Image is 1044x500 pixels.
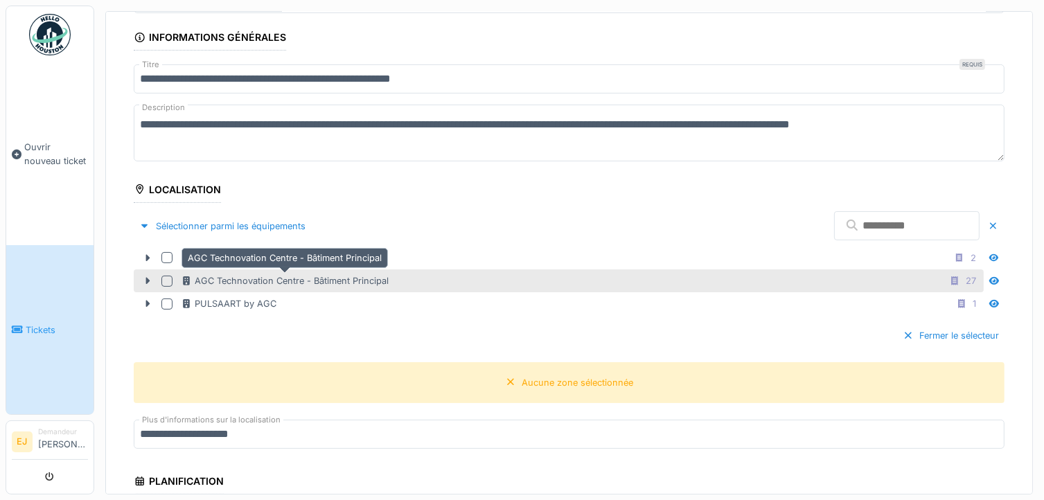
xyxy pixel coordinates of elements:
[181,251,263,265] div: AGC Lodelinsart
[139,414,283,426] label: Plus d'informations sur la localisation
[12,431,33,452] li: EJ
[139,99,188,116] label: Description
[38,427,88,437] div: Demandeur
[12,427,88,460] a: EJ Demandeur[PERSON_NAME]
[139,59,162,71] label: Titre
[897,326,1005,345] div: Fermer le sélecteur
[522,376,633,389] div: Aucune zone sélectionnée
[29,14,71,55] img: Badge_color-CXgf-gQk.svg
[134,179,221,203] div: Localisation
[959,59,985,70] div: Requis
[38,427,88,456] li: [PERSON_NAME]
[26,323,88,337] span: Tickets
[24,141,88,167] span: Ouvrir nouveau ticket
[6,245,94,414] a: Tickets
[134,471,224,494] div: Planification
[971,251,976,265] div: 2
[182,248,388,268] div: AGC Technovation Centre - Bâtiment Principal
[181,274,389,287] div: AGC Technovation Centre - Bâtiment Principal
[966,274,976,287] div: 27
[973,297,976,310] div: 1
[134,217,311,235] div: Sélectionner parmi les équipements
[134,27,286,51] div: Informations générales
[6,63,94,245] a: Ouvrir nouveau ticket
[181,297,276,310] div: PULSAART by AGC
